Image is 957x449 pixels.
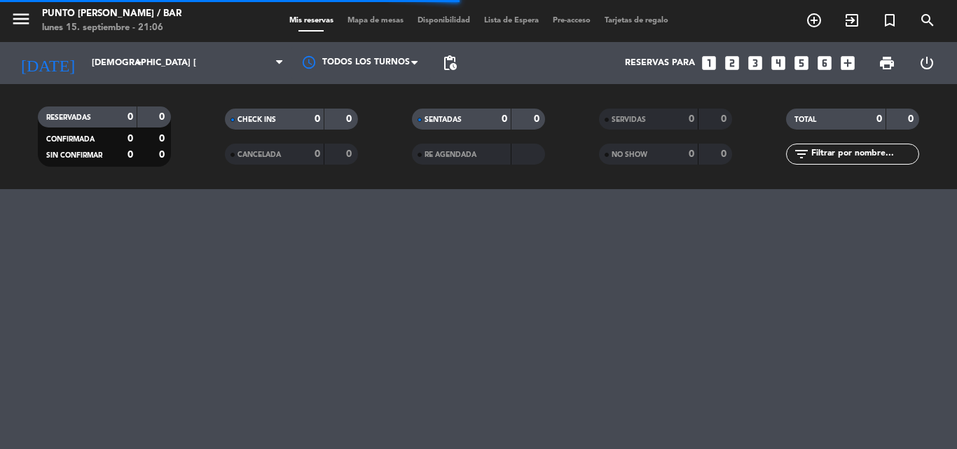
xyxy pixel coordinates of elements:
div: Punto [PERSON_NAME] / Bar [42,7,181,21]
span: SENTADAS [425,116,462,123]
i: looks_6 [815,54,834,72]
strong: 0 [315,149,320,159]
i: search [919,12,936,29]
div: LOG OUT [907,42,946,84]
strong: 0 [346,149,354,159]
i: looks_4 [769,54,787,72]
span: print [879,55,895,71]
i: filter_list [793,146,810,163]
span: Tarjetas de regalo [598,17,675,25]
span: Mis reservas [282,17,340,25]
strong: 0 [502,114,507,124]
strong: 0 [128,112,133,122]
i: power_settings_new [918,55,935,71]
span: SIN CONFIRMAR [46,152,102,159]
span: CONFIRMADA [46,136,95,143]
strong: 0 [128,134,133,144]
strong: 0 [159,112,167,122]
strong: 0 [721,114,729,124]
span: Pre-acceso [546,17,598,25]
i: turned_in_not [881,12,898,29]
span: SERVIDAS [612,116,646,123]
strong: 0 [689,114,694,124]
button: menu [11,8,32,34]
strong: 0 [721,149,729,159]
strong: 0 [534,114,542,124]
strong: 0 [689,149,694,159]
i: add_circle_outline [806,12,822,29]
div: lunes 15. septiembre - 21:06 [42,21,181,35]
span: RE AGENDADA [425,151,476,158]
input: Filtrar por nombre... [810,146,918,162]
i: looks_3 [746,54,764,72]
span: pending_actions [441,55,458,71]
i: arrow_drop_down [130,55,147,71]
strong: 0 [908,114,916,124]
i: exit_to_app [844,12,860,29]
span: NO SHOW [612,151,647,158]
i: add_box [839,54,857,72]
span: CHECK INS [237,116,276,123]
span: TOTAL [794,116,816,123]
i: looks_two [723,54,741,72]
i: looks_one [700,54,718,72]
strong: 0 [315,114,320,124]
i: looks_5 [792,54,811,72]
span: RESERVADAS [46,114,91,121]
strong: 0 [159,150,167,160]
span: Disponibilidad [411,17,477,25]
span: Reservas para [625,58,695,68]
strong: 0 [346,114,354,124]
span: Lista de Espera [477,17,546,25]
strong: 0 [128,150,133,160]
strong: 0 [876,114,882,124]
i: [DATE] [11,48,85,78]
span: CANCELADA [237,151,281,158]
strong: 0 [159,134,167,144]
i: menu [11,8,32,29]
span: Mapa de mesas [340,17,411,25]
